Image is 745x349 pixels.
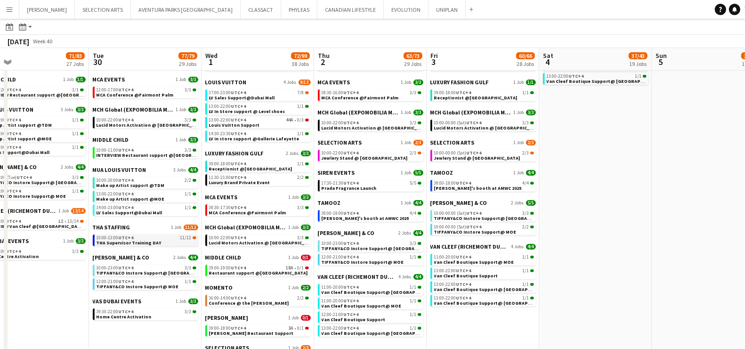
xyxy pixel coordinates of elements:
[430,199,487,206] span: TIFFANY & CO
[93,76,198,83] a: MCA EVENTS1 Job3/3
[569,73,584,79] span: UTC+4
[205,150,311,157] a: LUXURY FASHION GULF2 Jobs3/3
[289,225,299,230] span: 1 Job
[298,104,304,109] span: 1/1
[322,95,399,101] span: MCA Conference @Fairmont Palm
[171,225,182,230] span: 1 Job
[93,166,146,173] span: MUA LOUIS VUITTON
[344,150,359,156] span: UTC+4
[176,137,186,143] span: 1 Job
[430,199,536,206] a: [PERSON_NAME] & CO2 Jobs5/5
[430,79,536,86] a: LUXURY FASHION GULF1 Job1/1
[523,181,529,186] span: 4/4
[322,215,409,221] span: Galderma's booth at AMWC 2025
[93,76,198,106] div: MCA EVENTS1 Job3/312:00-17:00UTC+43/3MCA Conference @Fairmont Palm
[298,162,304,166] span: 1/1
[322,210,421,221] a: 08:00-19:00UTC+44/4[PERSON_NAME]'s booth at AMWC 2025
[209,108,285,114] span: LV In Store support @ Level shoes
[401,110,412,115] span: 1 Job
[231,174,246,180] span: UTC+4
[298,205,304,210] span: 3/3
[119,87,134,93] span: UTC+4
[547,74,584,79] span: 13:00-22:00
[185,88,192,92] span: 3/3
[205,194,311,201] a: MCA EVENTS1 Job3/3
[73,88,79,92] span: 1/1
[322,121,359,125] span: 10:00-22:00
[6,218,21,224] span: UTC+4
[97,210,162,216] span: LV Sales Support@Dubai Mall
[119,147,134,153] span: UTC+4
[97,235,196,245] a: 10:00-13:00UTC+411/12THA Supervisor Training DAY
[401,170,412,176] span: 1 Job
[384,0,429,19] button: EVOLUTION
[322,211,359,216] span: 08:00-19:00
[298,131,304,136] span: 1/1
[318,79,423,86] a: MCA EVENTS1 Job3/3
[523,151,529,155] span: 2/3
[61,164,74,170] span: 2 Jobs
[97,204,196,215] a: 14:00-23:00UTC+41/1LV Sales Support@Dubai Mall
[434,95,518,101] span: Receptionist @Saint Laurent
[434,211,482,216] span: 10:00-00:00 (Sat)
[526,200,536,206] span: 5/5
[6,117,21,123] span: UTC+4
[289,195,299,200] span: 1 Job
[73,131,79,136] span: 1/1
[209,174,309,185] a: 11:30-21:00UTC+42/2Luxury Brand Private Event
[514,110,524,115] span: 1 Job
[434,155,520,161] span: Jewlery Stand @ Mirdif City Centre
[184,225,198,230] span: 11/12
[434,89,534,100] a: 09:00-18:00UTC+41/1Receptionist @[GEOGRAPHIC_DATA]
[209,118,309,122] div: •
[73,145,79,150] span: 1/1
[241,0,281,19] button: CLASSACT
[430,109,536,116] a: MCH Global (EXPOMOBILIA MCH GLOBAL ME LIVE MARKETING LLC)1 Job3/3
[209,166,292,172] span: Receptionist @Saint Laurent
[413,200,423,206] span: 4/4
[209,210,286,216] span: MCA Conference @Fairmont Palm
[322,120,421,130] a: 10:00-22:00UTC+43/3Lucid Motors Activation @ [GEOGRAPHIC_DATA]
[97,178,134,183] span: 10:00-20:00
[119,177,134,183] span: UTC+4
[209,136,300,142] span: LV in store support @Gallerie Lafeyette
[434,150,534,161] a: 10:00-00:00 (Sat)UTC+42/3Jewlery Stand @ [GEOGRAPHIC_DATA]
[547,73,647,84] a: 13:00-22:00UTC+41/1Van Cleef Boutique Support@ [GEOGRAPHIC_DATA]
[93,136,198,166] div: MIDDLE CHILD1 Job3/310:00-11:00UTC+43/3INTERVIEW Restaurant support @[GEOGRAPHIC_DATA]
[231,161,246,167] span: UTC+4
[97,147,196,158] a: 10:00-11:00UTC+43/3INTERVIEW Restaurant support @[GEOGRAPHIC_DATA]
[434,90,471,95] span: 09:00-18:00
[298,118,304,122] span: 0/3
[413,80,423,85] span: 3/3
[318,229,375,236] span: TIFFANY & CO
[456,180,471,186] span: UTC+4
[97,177,196,188] a: 10:00-20:00UTC+42/2Make up Artist support @TDM
[467,120,482,126] span: UTC+4
[97,122,205,128] span: Lucid Motors Activation @ Galleria Mall
[434,181,471,186] span: 08:00-18:00
[430,169,536,176] a: TAMOOZ1 Job4/4
[322,150,421,161] a: 10:00-22:00UTC+42/3Jewlery Stand @ [GEOGRAPHIC_DATA]
[434,120,534,130] a: 10:00-00:00 (Sat)UTC+43/3Lucid Motors Activation @ [GEOGRAPHIC_DATA]
[467,150,482,156] span: UTC+4
[322,185,377,191] span: Prada Fragrance Launch
[344,210,359,216] span: UTC+4
[97,192,134,196] span: 13:00-22:00
[209,235,246,240] span: 10:00-22:00
[209,235,309,245] a: 10:00-22:00UTC+43/3Lucid Motors Activation @ [GEOGRAPHIC_DATA]
[286,151,299,156] span: 2 Jobs
[430,169,453,176] span: TAMOOZ
[281,0,317,19] button: PHYLEAS
[401,80,412,85] span: 1 Job
[430,109,512,116] span: MCH Global (EXPOMOBILIA MCH GLOBAL ME LIVE MARKETING LLC)
[205,150,311,194] div: LUXURY FASHION GULF2 Jobs3/309:00-18:00UTC+41/1Receptionist @[GEOGRAPHIC_DATA]11:30-21:00UTC+42/2...
[176,77,186,82] span: 1 Job
[76,107,86,113] span: 3/3
[93,224,130,231] span: THA STAFFING
[322,90,359,95] span: 08:30-16:00
[318,169,355,176] span: SIREN EVENTS
[434,225,482,229] span: 10:00-00:00 (Sat)
[322,89,421,100] a: 08:30-16:00UTC+43/3MCA Conference @Fairmont Palm
[284,80,297,85] span: 4 Jobs
[209,89,309,100] a: 07:00-23:00UTC+47/8LV Sales Support@Dubai Mall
